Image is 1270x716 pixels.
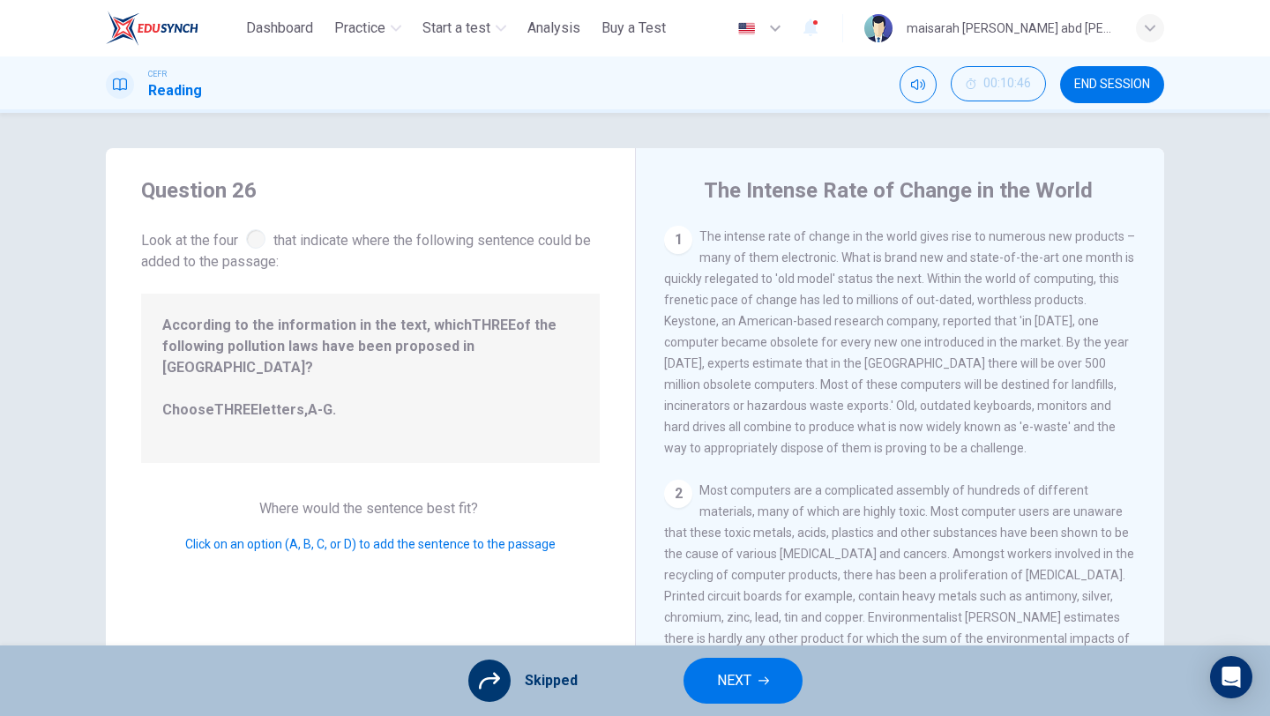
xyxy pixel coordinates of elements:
[664,229,1135,455] span: The intense rate of change in the world gives rise to numerous new products – many of them electr...
[736,22,758,35] img: en
[704,176,1093,205] h4: The Intense Rate of Change in the World
[148,80,202,101] h1: Reading
[907,18,1115,39] div: maisarah [PERSON_NAME] abd [PERSON_NAME]
[684,658,803,704] button: NEXT
[717,668,751,693] span: NEXT
[239,12,320,44] button: Dashboard
[951,66,1046,101] button: 00:10:46
[422,18,490,39] span: Start a test
[148,68,167,80] span: CEFR
[951,66,1046,103] div: Hide
[246,18,313,39] span: Dashboard
[664,483,1134,688] span: Most computers are a complicated assembly of hundreds of different materials, many of which are h...
[594,12,673,44] button: Buy a Test
[185,537,556,551] span: Click on an option (A, B, C, or D) to add the sentence to the passage
[664,480,692,508] div: 2
[415,12,513,44] button: Start a test
[520,12,587,44] button: Analysis
[472,317,516,333] b: THREE
[1210,656,1252,698] div: Open Intercom Messenger
[983,77,1031,91] span: 00:10:46
[601,18,666,39] span: Buy a Test
[214,401,258,418] b: THREE
[527,18,580,39] span: Analysis
[308,401,332,418] b: A-G
[864,14,893,42] img: Profile picture
[141,176,600,205] h4: Question 26
[162,315,579,442] span: According to the information in the text, which of the following pollution laws have been propose...
[1074,78,1150,92] span: END SESSION
[334,18,385,39] span: Practice
[141,226,600,272] span: Look at the four that indicate where the following sentence could be added to the passage:
[106,11,198,46] img: ELTC logo
[525,670,578,691] span: Skipped
[664,226,692,254] div: 1
[1060,66,1164,103] button: END SESSION
[327,12,408,44] button: Practice
[106,11,239,46] a: ELTC logo
[900,66,937,103] div: Mute
[259,500,482,517] span: Where would the sentence best fit?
